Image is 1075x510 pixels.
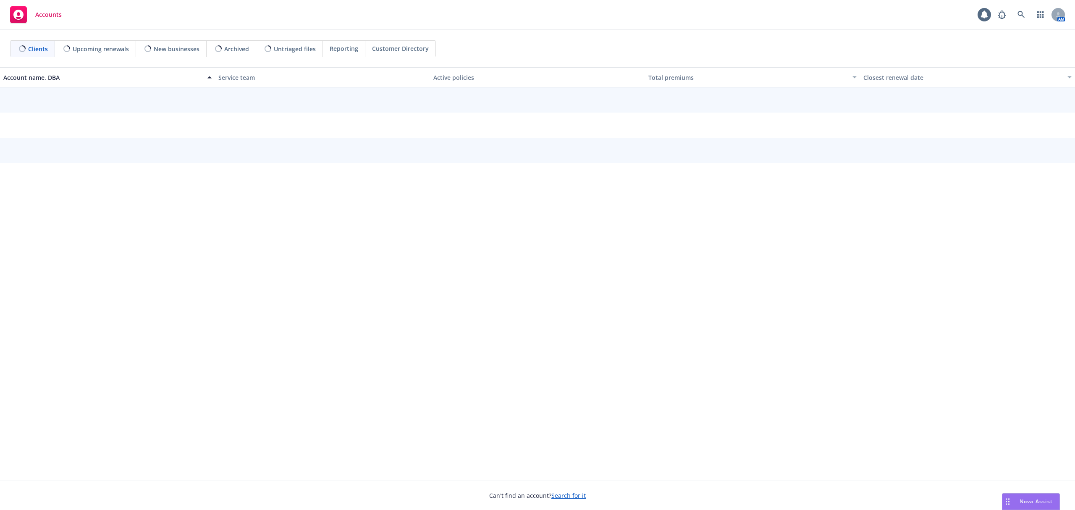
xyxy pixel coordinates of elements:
span: Accounts [35,11,62,18]
a: Switch app [1032,6,1049,23]
div: Active policies [433,73,642,82]
div: Account name, DBA [3,73,202,82]
button: Total premiums [645,67,860,87]
span: Archived [224,45,249,53]
span: Untriaged files [274,45,316,53]
button: Service team [215,67,430,87]
a: Report a Bug [994,6,1010,23]
span: Upcoming renewals [73,45,129,53]
span: Reporting [330,44,358,53]
span: Clients [28,45,48,53]
div: Drag to move [1002,494,1013,510]
button: Nova Assist [1002,493,1060,510]
span: Nova Assist [1020,498,1053,505]
div: Service team [218,73,427,82]
button: Closest renewal date [860,67,1075,87]
span: Can't find an account? [489,491,586,500]
a: Search [1013,6,1030,23]
a: Accounts [7,3,65,26]
div: Total premiums [648,73,847,82]
span: New businesses [154,45,199,53]
button: Active policies [430,67,645,87]
div: Closest renewal date [863,73,1062,82]
span: Customer Directory [372,44,429,53]
a: Search for it [551,492,586,499]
